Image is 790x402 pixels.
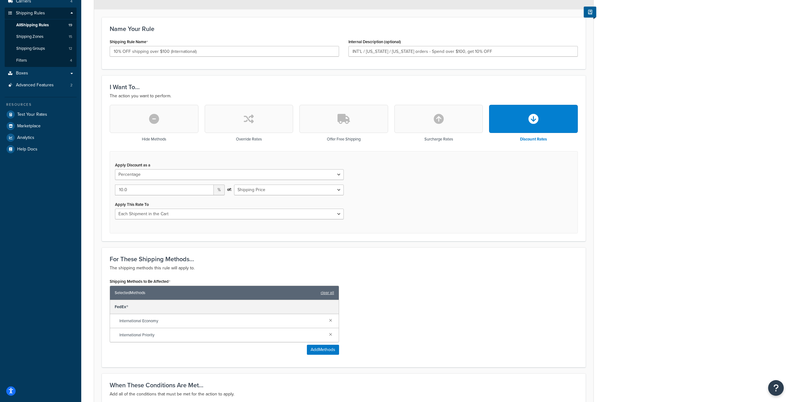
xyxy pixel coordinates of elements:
[5,55,77,66] li: Filters
[5,43,77,54] li: Shipping Groups
[584,7,596,18] button: Show Help Docs
[16,71,28,76] span: Boxes
[16,23,49,28] span: All Shipping Rules
[227,185,232,194] span: of:
[110,390,578,398] p: Add all of the conditions that must be met for the action to apply.
[16,11,45,16] span: Shipping Rules
[16,83,54,88] span: Advanced Features
[5,55,77,66] a: Filters4
[327,137,361,141] h3: Offer Free Shipping
[119,331,324,339] span: International Priority
[5,31,77,43] a: Shipping Zones15
[115,288,317,297] span: Selected Methods
[110,92,578,100] p: The action you want to perform.
[115,202,149,207] label: Apply This Rate To
[119,317,324,325] span: International Economy
[17,124,41,129] span: Marketplace
[321,288,334,297] a: clear all
[5,132,77,143] a: Analytics
[110,84,578,90] h3: I Want To...
[5,109,77,120] a: Test Your Rates
[424,137,453,141] h3: Surcharge Rates
[69,34,72,39] span: 15
[110,39,148,44] label: Shipping Rule Name
[5,8,77,19] a: Shipping Rules
[110,382,578,389] h3: When These Conditions Are Met...
[70,58,72,63] span: 4
[110,279,170,284] label: Shipping Methods to Be Affected
[5,43,77,54] a: Shipping Groups12
[5,144,77,155] a: Help Docs
[70,83,72,88] span: 2
[5,79,77,91] li: Advanced Features
[110,300,339,314] div: FedEx®
[5,19,77,31] a: AllShipping Rules19
[16,58,27,63] span: Filters
[5,79,77,91] a: Advanced Features2
[768,380,784,396] button: Open Resource Center
[17,147,37,152] span: Help Docs
[69,46,72,51] span: 12
[110,264,578,272] p: The shipping methods this rule will apply to.
[17,112,47,117] span: Test Your Rates
[17,135,34,140] span: Analytics
[5,31,77,43] li: Shipping Zones
[115,163,150,167] label: Apply Discount as a
[110,256,578,262] h3: For These Shipping Methods...
[214,185,225,195] span: %
[520,137,547,141] h3: Discount Rates
[236,137,262,141] h3: Override Rates
[5,120,77,132] a: Marketplace
[142,137,166,141] h3: Hide Methods
[16,46,45,51] span: Shipping Groups
[68,23,72,28] span: 19
[348,39,401,44] label: Internal Description (optional)
[16,34,43,39] span: Shipping Zones
[5,102,77,107] div: Resources
[5,68,77,79] a: Boxes
[110,25,578,32] h3: Name Your Rule
[307,345,339,355] button: AddMethods
[5,8,77,67] li: Shipping Rules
